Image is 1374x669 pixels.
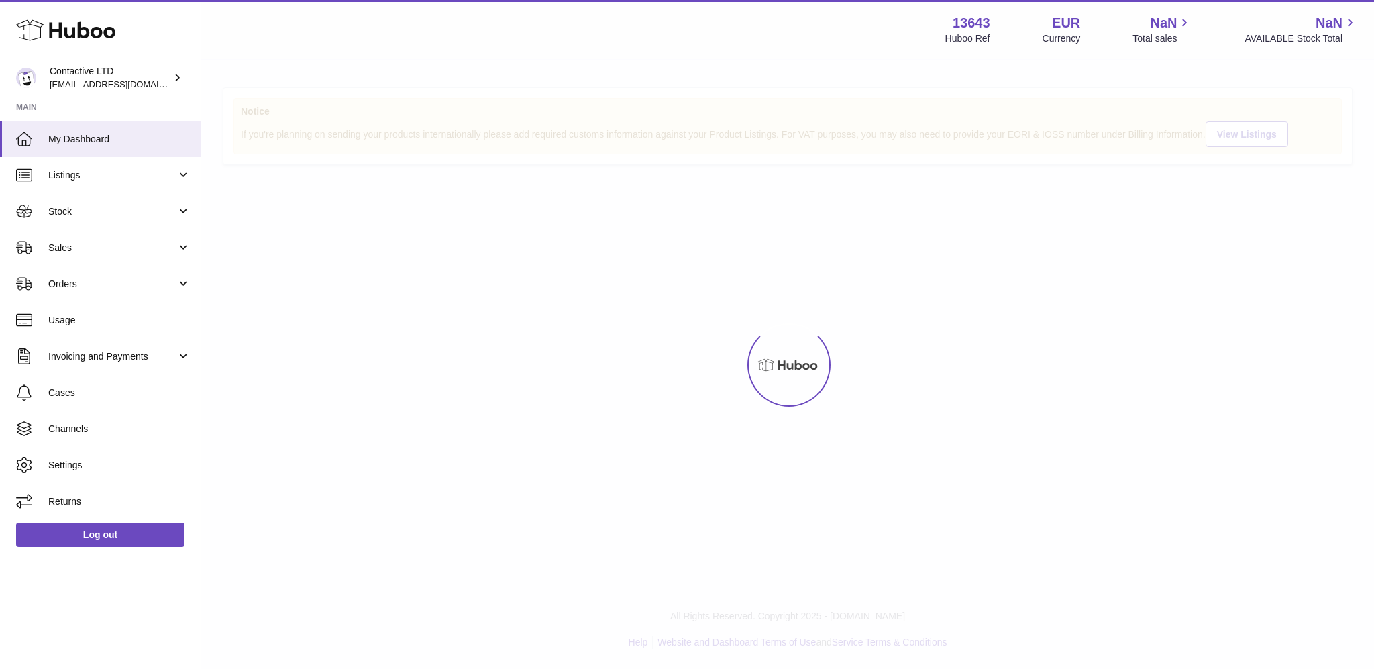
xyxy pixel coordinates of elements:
[48,350,176,363] span: Invoicing and Payments
[48,314,191,327] span: Usage
[1150,14,1177,32] span: NaN
[945,32,990,45] div: Huboo Ref
[1316,14,1342,32] span: NaN
[16,68,36,88] img: soul@SOWLhome.com
[50,79,197,89] span: [EMAIL_ADDRESS][DOMAIN_NAME]
[16,523,184,547] a: Log out
[1052,14,1080,32] strong: EUR
[48,459,191,472] span: Settings
[48,169,176,182] span: Listings
[48,242,176,254] span: Sales
[48,423,191,435] span: Channels
[953,14,990,32] strong: 13643
[50,65,170,91] div: Contactive LTD
[1132,32,1192,45] span: Total sales
[48,133,191,146] span: My Dashboard
[48,387,191,399] span: Cases
[1132,14,1192,45] a: NaN Total sales
[1245,14,1358,45] a: NaN AVAILABLE Stock Total
[1245,32,1358,45] span: AVAILABLE Stock Total
[48,495,191,508] span: Returns
[1043,32,1081,45] div: Currency
[48,278,176,291] span: Orders
[48,205,176,218] span: Stock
